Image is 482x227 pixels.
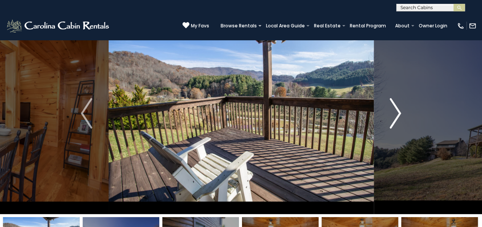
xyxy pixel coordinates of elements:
span: My Favs [191,22,209,29]
a: Browse Rentals [217,21,261,31]
a: About [391,21,413,31]
img: phone-regular-white.png [457,22,464,30]
a: Real Estate [310,21,344,31]
button: Previous [65,13,109,214]
img: mail-regular-white.png [469,22,476,30]
a: My Favs [183,22,209,30]
button: Next [373,13,417,214]
a: Rental Program [346,21,390,31]
img: White-1-2.png [6,18,111,33]
a: Local Area Guide [262,21,309,31]
a: Owner Login [415,21,451,31]
img: arrow [81,98,92,129]
img: arrow [390,98,401,129]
